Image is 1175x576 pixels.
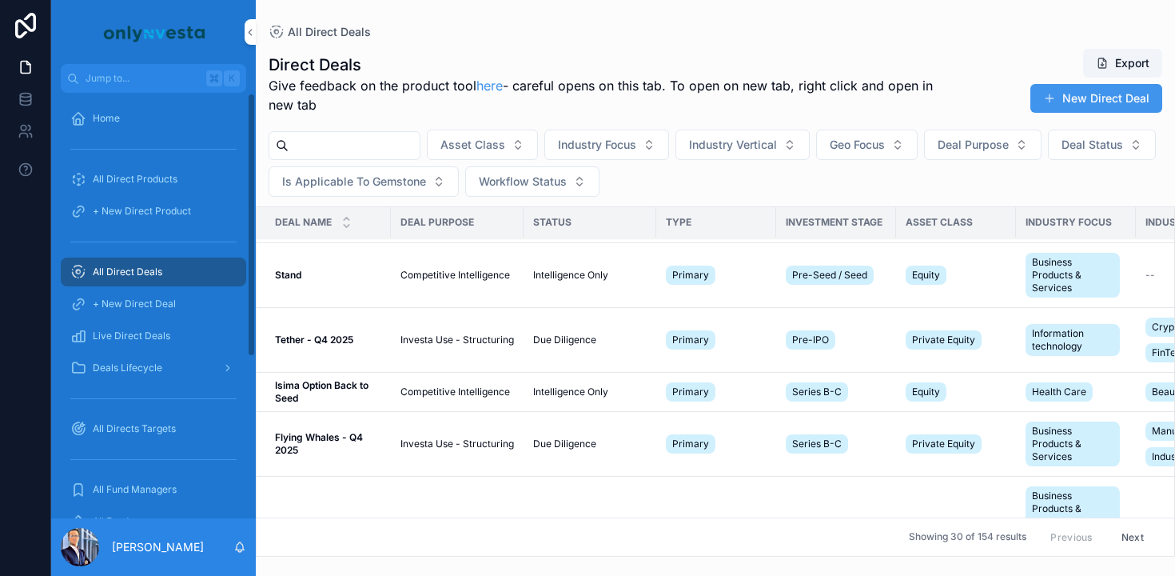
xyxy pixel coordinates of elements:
[909,531,1026,544] span: Showing 30 of 154 results
[479,174,567,190] span: Workflow Status
[1083,49,1162,78] button: Export
[225,72,238,85] span: K
[544,130,669,160] button: Select Button
[275,379,371,404] strong: Isima Option Back to Seed
[786,379,886,405] a: Series B-C
[275,216,332,229] span: Deal Name
[912,334,975,346] span: Private Equity
[792,269,867,282] span: Pre-Seed / Seed
[906,431,1006,457] a: Private Equity
[61,258,246,286] a: All Direct Deals
[1032,425,1113,463] span: Business Products & Services
[275,269,301,281] strong: Stand
[786,431,886,457] a: Series B-C
[93,298,176,310] span: + New Direct Deal
[93,330,170,342] span: Live Direct Deals
[1026,250,1126,301] a: Business Products & Services
[400,269,514,282] a: Competitive Intelligence
[400,386,514,398] a: Competitive Intelligence
[400,386,510,398] span: Competitive Intelligence
[906,379,1006,405] a: Equity
[93,422,176,435] span: All Directs Targets
[786,327,886,353] a: Pre-IPO
[533,438,647,450] a: Due Diligence
[1110,525,1155,550] button: Next
[400,334,514,346] a: Investa Use - Structuring
[61,322,246,350] a: Live Direct Deals
[269,166,459,197] button: Select Button
[792,334,829,346] span: Pre-IPO
[1048,130,1156,160] button: Select Button
[924,130,1042,160] button: Select Button
[93,173,177,186] span: All Direct Products
[533,216,572,229] span: Status
[93,205,191,218] span: + New Direct Product
[1026,321,1126,359] a: Information technology
[533,269,647,282] a: Intelligence Only
[61,290,246,318] a: + New Direct Deal
[533,334,596,346] span: Due Diligence
[533,269,608,282] span: Intelligence Only
[792,386,842,398] span: Series B-C
[275,379,381,405] a: Isima Option Back to Seed
[427,130,538,160] button: Select Button
[440,137,505,153] span: Asset Class
[93,112,120,125] span: Home
[558,137,636,153] span: Industry Focus
[1032,327,1113,353] span: Information technology
[786,262,886,288] a: Pre-Seed / Seed
[906,327,1006,353] a: Private Equity
[101,19,206,45] img: App logo
[93,362,162,374] span: Deals Lifecycle
[1032,490,1113,528] span: Business Products & Services
[906,262,1006,288] a: Equity
[61,414,246,443] a: All Directs Targets
[465,166,599,197] button: Select Button
[93,483,177,496] span: All Fund Managers
[400,216,474,229] span: Deal Purpose
[61,354,246,382] a: Deals Lifecycle
[672,386,709,398] span: Primary
[675,130,810,160] button: Select Button
[51,93,256,518] div: scrollable content
[1032,386,1086,398] span: Health Care
[906,216,973,229] span: Asset Class
[912,438,975,450] span: Private Equity
[533,386,647,398] a: Intelligence Only
[112,539,204,555] p: [PERSON_NAME]
[476,78,503,94] a: here
[830,137,885,153] span: Geo Focus
[672,269,709,282] span: Primary
[938,137,1009,153] span: Deal Purpose
[288,24,371,40] span: All Direct Deals
[533,386,608,398] span: Intelligence Only
[61,475,246,504] a: All Fund Managers
[666,216,691,229] span: Type
[400,438,514,450] span: Investa Use - Structuring
[666,327,767,353] a: Primary
[533,334,647,346] a: Due Diligence
[275,334,353,346] strong: Tether - Q4 2025
[275,431,365,456] strong: Flying Whales - Q4 2025
[61,165,246,194] a: All Direct Products
[912,269,940,282] span: Equity
[86,72,200,85] span: Jump to...
[269,76,944,114] span: Give feedback on the product tool - careful opens on this tab. To open on new tab, right click an...
[533,438,596,450] span: Due Diligence
[61,104,246,133] a: Home
[666,431,767,457] a: Primary
[1145,269,1155,282] span: --
[666,379,767,405] a: Primary
[1030,84,1162,113] button: New Direct Deal
[275,269,381,282] a: Stand
[269,24,371,40] a: All Direct Deals
[1026,379,1126,405] a: Health Care
[275,334,381,346] a: Tether - Q4 2025
[912,386,940,398] span: Equity
[1026,216,1112,229] span: Industry Focus
[93,515,133,528] span: All Funds
[1032,256,1113,294] span: Business Products & Services
[275,431,381,457] a: Flying Whales - Q4 2025
[93,266,162,278] span: All Direct Deals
